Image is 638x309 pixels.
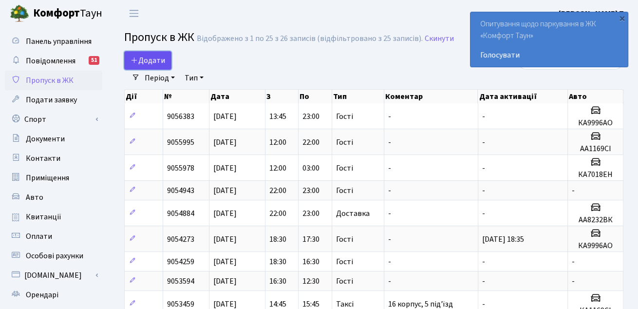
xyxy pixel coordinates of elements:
a: Документи [5,129,102,149]
th: Дата [209,90,265,103]
a: Повідомлення51 [5,51,102,71]
span: Пропуск в ЖК [26,75,74,86]
span: Подати заявку [26,95,77,105]
span: Гості [336,164,353,172]
span: 9054884 [167,208,194,219]
span: Авто [26,192,43,203]
span: Орендарі [26,290,58,300]
span: Доставка [336,210,370,217]
span: 23:00 [302,185,319,196]
span: 12:00 [269,163,286,174]
span: Оплати [26,231,52,242]
span: - [388,276,391,287]
span: Документи [26,134,65,144]
span: 18:30 [269,256,286,267]
span: Гості [336,235,353,243]
span: 9054273 [167,234,194,245]
span: 13:45 [269,111,286,122]
span: Контакти [26,153,60,164]
a: Подати заявку [5,90,102,110]
span: Гості [336,138,353,146]
span: - [388,111,391,122]
span: 9055978 [167,163,194,174]
b: Комфорт [33,5,80,21]
a: Орендарі [5,285,102,305]
span: 12:00 [269,137,286,148]
th: № [163,90,209,103]
th: Тип [332,90,384,103]
img: logo.png [10,4,29,23]
span: [DATE] [213,256,237,267]
span: 9054943 [167,185,194,196]
a: Авто [5,188,102,207]
th: Дії [125,90,163,103]
h5: АА1169СІ [572,144,619,154]
a: Оплати [5,227,102,246]
th: По [299,90,332,103]
span: 9053594 [167,276,194,287]
span: Гості [336,258,353,266]
span: Гості [336,277,353,285]
span: 23:00 [302,111,319,122]
h5: АА8232ВК [572,215,619,225]
div: Опитування щодо паркування в ЖК «Комфорт Таун» [470,12,628,67]
span: Гості [336,187,353,194]
span: 9054259 [167,256,194,267]
div: × [617,13,627,23]
span: Особові рахунки [26,251,83,261]
span: Панель управління [26,36,92,47]
span: Приміщення [26,173,69,183]
span: - [388,137,391,148]
span: 16:30 [269,276,286,287]
span: - [482,276,485,287]
span: 9056383 [167,111,194,122]
th: З [265,90,299,103]
div: 51 [89,56,99,65]
span: Додати [131,55,165,66]
span: Гості [336,113,353,120]
a: Особові рахунки [5,246,102,266]
th: Авто [568,90,623,103]
button: Переключити навігацію [122,5,146,21]
a: Голосувати [480,49,618,61]
span: [DATE] 18:35 [482,234,524,245]
span: - [388,185,391,196]
span: [DATE] [213,185,237,196]
span: - [482,163,485,174]
a: Додати [124,51,171,70]
a: [PERSON_NAME] П. [559,8,626,19]
th: Дата активації [478,90,567,103]
span: - [388,234,391,245]
span: Повідомлення [26,56,75,66]
span: Таксі [336,300,354,308]
span: 23:00 [302,208,319,219]
a: Приміщення [5,168,102,188]
a: Контакти [5,149,102,168]
span: [DATE] [213,208,237,219]
span: 22:00 [269,185,286,196]
span: [DATE] [213,111,237,122]
span: [DATE] [213,234,237,245]
span: Квитанції [26,212,61,222]
span: 03:00 [302,163,319,174]
span: - [482,256,485,267]
h5: КА9996АО [572,241,619,251]
a: [DOMAIN_NAME] [5,266,102,285]
h5: КА7018ЕН [572,170,619,179]
span: 16:30 [302,256,319,267]
span: - [482,185,485,196]
span: 9055995 [167,137,194,148]
span: [DATE] [213,137,237,148]
a: Квитанції [5,207,102,227]
span: Таун [33,5,102,22]
span: - [388,256,391,267]
span: - [572,256,575,267]
span: 17:30 [302,234,319,245]
span: - [482,111,485,122]
span: 22:00 [302,137,319,148]
a: Пропуск в ЖК [5,71,102,90]
span: - [572,185,575,196]
span: [DATE] [213,163,237,174]
a: Спорт [5,110,102,129]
